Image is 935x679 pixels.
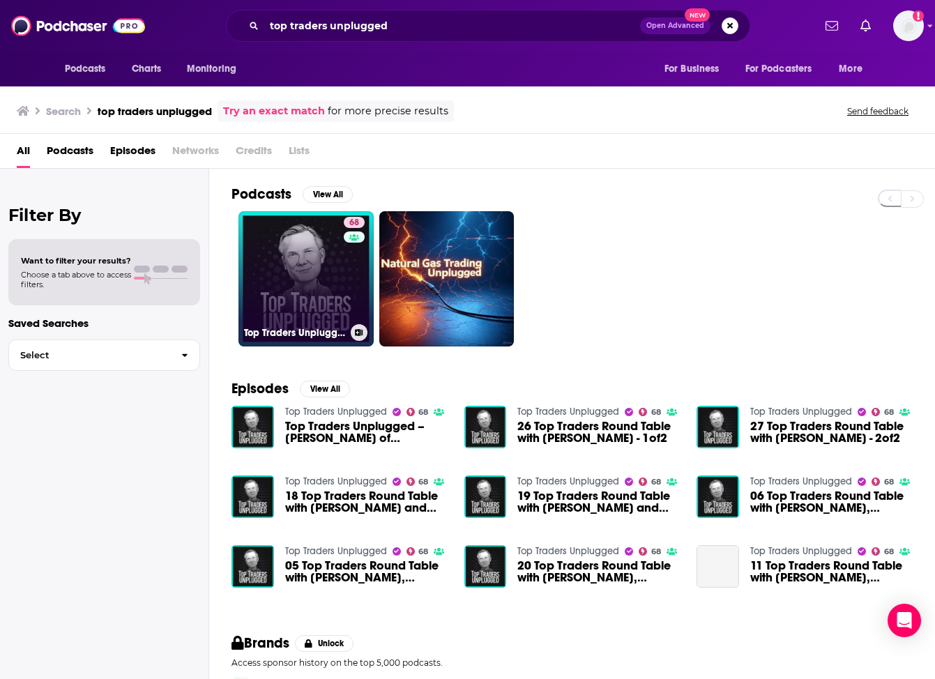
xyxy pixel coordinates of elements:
button: open menu [55,56,124,82]
a: Try an exact match [223,103,325,119]
span: Networks [172,139,219,168]
img: Podchaser - Follow, Share and Rate Podcasts [11,13,145,39]
a: 68 [639,547,661,556]
button: Unlock [295,635,354,652]
a: 19 Top Traders Round Table with Andrew Lo and Sol Waksman - 2of2 [517,490,680,514]
a: 05 Top Traders Round Table with Chris Solarz, Adam Duncan, Freeman Wood – 1of2 [285,560,448,583]
span: 11 Top Traders Round Table with [PERSON_NAME], [PERSON_NAME], and [PERSON_NAME] – 1of3 [750,560,913,583]
span: Podcasts [65,59,106,79]
a: Top Traders Unplugged [285,406,387,418]
a: 68 [872,408,894,416]
span: 26 Top Traders Round Table with [PERSON_NAME] - 1of2 [517,420,680,444]
h3: top traders unplugged [98,105,212,118]
img: Top Traders Unplugged – Robert Sinnott of AlphaSimplex | #100 [231,406,274,448]
a: 18 Top Traders Round Table with Andrew Lo and Sol Waksman - 1of2 [285,490,448,514]
a: 68 [639,408,661,416]
a: 11 Top Traders Round Table with Michael Adam, David Harding, and Marty Lueck – 1of3 [750,560,913,583]
a: 19 Top Traders Round Table with Andrew Lo and Sol Waksman - 2of2 [464,475,507,518]
button: open menu [655,56,737,82]
span: Monitoring [187,59,236,79]
span: 05 Top Traders Round Table with [PERSON_NAME], [PERSON_NAME], [PERSON_NAME] – 1of2 [285,560,448,583]
a: Top Traders Unplugged [285,475,387,487]
a: 68 [872,547,894,556]
p: Saved Searches [8,316,200,330]
div: Search podcasts, credits, & more... [226,10,750,42]
span: Lists [289,139,310,168]
span: 20 Top Traders Round Table with [PERSON_NAME], [PERSON_NAME], and [PERSON_NAME] - 1of2 [517,560,680,583]
span: Select [9,351,170,360]
a: 26 Top Traders Round Table with Daniel Crosby - 1of2 [517,420,680,444]
a: 20 Top Traders Round Table with Jake Barton, Trent Webster, and Steven Wilson - 1of2 [517,560,680,583]
span: Top Traders Unplugged – [PERSON_NAME] of AlphaSimplex | #100 [285,420,448,444]
a: 68 [639,478,661,486]
a: 68Top Traders Unplugged [238,211,374,346]
button: Open AdvancedNew [640,17,710,34]
button: Send feedback [843,105,913,117]
a: 11 Top Traders Round Table with Michael Adam, David Harding, and Marty Lueck – 1of3 [697,545,739,588]
span: For Business [664,59,720,79]
span: for more precise results [328,103,448,119]
a: 68 [406,478,429,486]
h2: Podcasts [231,185,291,203]
button: open menu [829,56,880,82]
span: 68 [418,479,428,485]
span: 68 [349,216,359,230]
span: 68 [418,549,428,555]
h2: Filter By [8,205,200,225]
span: Credits [236,139,272,168]
a: 68 [406,408,429,416]
a: Podcasts [47,139,93,168]
img: 27 Top Traders Round Table with Daniel Crosby - 2of2 [697,406,739,448]
span: 68 [418,409,428,415]
span: Choose a tab above to access filters. [21,270,131,289]
button: View All [300,381,350,397]
a: 68 [406,547,429,556]
span: Charts [132,59,162,79]
h2: Brands [231,634,289,652]
a: Show notifications dropdown [855,14,876,38]
img: 18 Top Traders Round Table with Andrew Lo and Sol Waksman - 1of2 [231,475,274,518]
span: 19 Top Traders Round Table with [PERSON_NAME] and [PERSON_NAME] - 2of2 [517,490,680,514]
button: open menu [736,56,833,82]
h3: Search [46,105,81,118]
h3: Top Traders Unplugged [244,327,345,339]
span: For Podcasters [745,59,812,79]
span: 68 [884,479,894,485]
a: Top Traders Unplugged [517,475,619,487]
a: 68 [344,217,365,228]
a: All [17,139,30,168]
img: 26 Top Traders Round Table with Daniel Crosby - 1of2 [464,406,507,448]
a: PodcastsView All [231,185,353,203]
img: 05 Top Traders Round Table with Chris Solarz, Adam Duncan, Freeman Wood – 1of2 [231,545,274,588]
span: Logged in as gmalloy [893,10,924,41]
a: Top Traders Unplugged [750,475,852,487]
span: Want to filter your results? [21,256,131,266]
img: 06 Top Traders Round Table with Chris Solarz, Adam Duncan, Freeman Wood – 2of2 [697,475,739,518]
a: Top Traders Unplugged [750,545,852,557]
span: Open Advanced [646,22,704,29]
span: 68 [884,549,894,555]
a: Top Traders Unplugged – Robert Sinnott of AlphaSimplex | #100 [285,420,448,444]
a: 68 [872,478,894,486]
span: 68 [651,549,661,555]
span: New [685,8,710,22]
img: User Profile [893,10,924,41]
img: 20 Top Traders Round Table with Jake Barton, Trent Webster, and Steven Wilson - 1of2 [464,545,507,588]
span: 18 Top Traders Round Table with [PERSON_NAME] and [PERSON_NAME] - 1of2 [285,490,448,514]
a: Charts [123,56,170,82]
button: open menu [177,56,254,82]
p: Access sponsor history on the top 5,000 podcasts. [231,657,913,668]
a: Episodes [110,139,155,168]
span: 27 Top Traders Round Table with [PERSON_NAME] - 2of2 [750,420,913,444]
a: EpisodesView All [231,380,350,397]
a: Top Traders Unplugged [285,545,387,557]
a: Show notifications dropdown [820,14,844,38]
svg: Add a profile image [913,10,924,22]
